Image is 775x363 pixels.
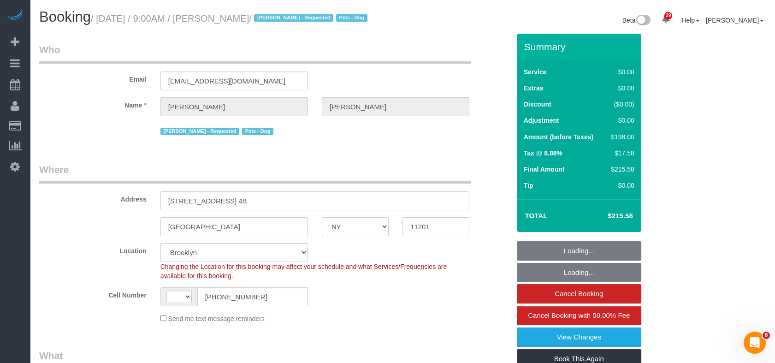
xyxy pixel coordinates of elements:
[607,67,634,77] div: $0.00
[681,17,699,24] a: Help
[160,71,308,90] input: Email
[91,13,370,24] small: / [DATE] / 9:00AM / [PERSON_NAME]
[254,14,333,22] span: [PERSON_NAME] - Requested
[32,97,154,110] label: Name *
[524,116,559,125] label: Adjustment
[524,165,565,174] label: Final Amount
[517,327,641,347] a: View Changes
[635,15,651,27] img: New interface
[607,100,634,109] div: ($0.00)
[39,9,91,25] span: Booking
[744,332,766,354] iframe: Intercom live chat
[517,284,641,303] a: Cancel Booking
[197,287,308,306] input: Cell Number
[160,97,308,116] input: First Name
[524,132,593,142] label: Amount (before Taxes)
[249,13,370,24] span: /
[524,100,551,109] label: Discount
[706,17,763,24] a: [PERSON_NAME]
[528,311,630,319] span: Cancel Booking with 50.00% Fee
[607,181,634,190] div: $0.00
[168,315,265,322] span: Send me text message reminders
[607,83,634,93] div: $0.00
[580,212,633,220] h4: $215.58
[607,149,634,158] div: $17.58
[517,306,641,325] a: Cancel Booking with 50.00% Fee
[336,14,367,22] span: Pets - Dog
[6,9,24,22] img: Automaid Logo
[402,217,469,236] input: Zip Code
[242,128,273,135] span: Pets - Dog
[160,217,308,236] input: City
[160,263,447,280] span: Changing the Location for this booking may affect your schedule and what Services/Frequencies are...
[32,71,154,84] label: Email
[525,212,548,220] strong: Total
[32,243,154,256] label: Location
[39,163,471,184] legend: Where
[322,97,469,116] input: Last Name
[607,165,634,174] div: $215.58
[32,191,154,204] label: Address
[524,149,562,158] label: Tax @ 8.88%
[607,132,634,142] div: $198.00
[524,181,533,190] label: Tip
[524,67,547,77] label: Service
[622,17,651,24] a: Beta
[607,116,634,125] div: $0.00
[763,332,770,339] span: 6
[524,42,637,52] h3: Summary
[32,287,154,300] label: Cell Number
[657,9,675,30] a: 29
[524,83,544,93] label: Extras
[39,43,471,64] legend: Who
[160,128,239,135] span: [PERSON_NAME] - Requested
[664,12,672,19] span: 29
